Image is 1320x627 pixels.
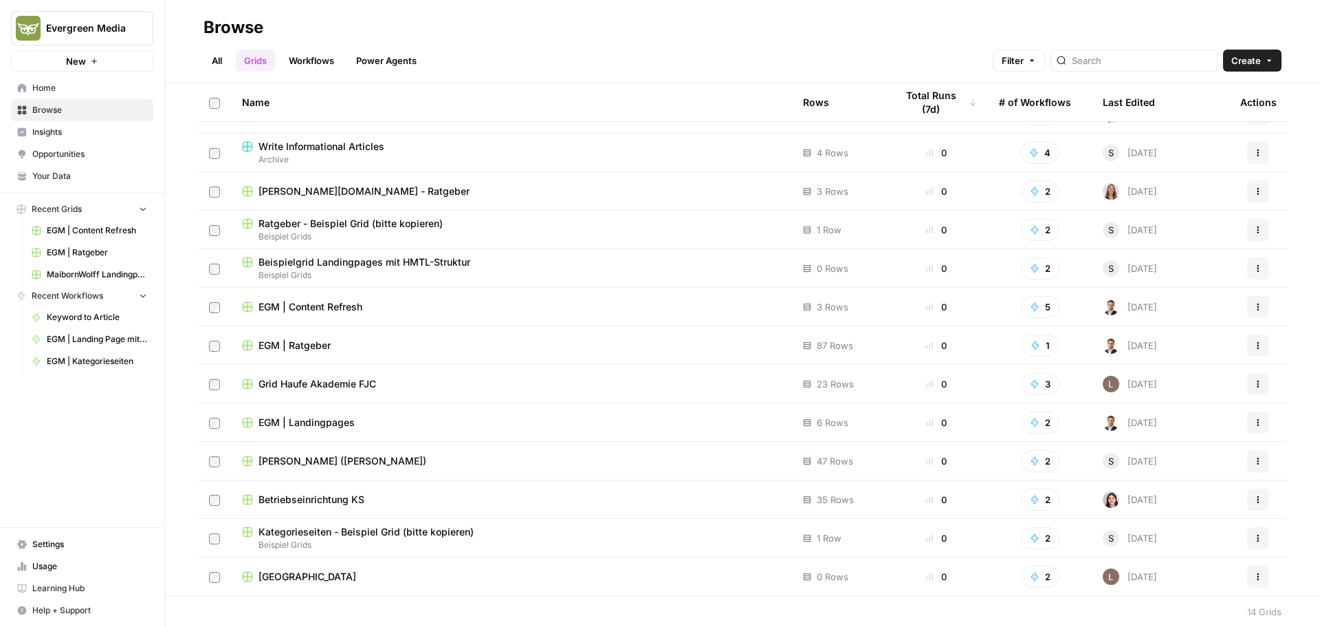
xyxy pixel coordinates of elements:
[11,555,153,577] a: Usage
[242,416,781,429] a: EGM | Landingpages
[11,165,153,187] a: Your Data
[896,146,977,160] div: 0
[32,582,147,595] span: Learning Hub
[46,21,129,35] span: Evergreen Media
[25,220,153,242] a: EGM | Content Refresh
[47,355,147,368] span: EGM | Kategorieseiten
[242,83,781,121] div: Name
[32,604,147,617] span: Help + Support
[1103,414,1157,431] div: [DATE]
[1020,142,1059,164] button: 4
[993,50,1045,72] button: Filter
[803,83,829,121] div: Rows
[258,493,364,507] span: Betriebseinrichtung KS
[896,83,977,121] div: Total Runs (7d)
[896,339,977,352] div: 0
[242,377,781,391] a: Grid Haufe Akademie FJC
[242,493,781,507] a: Betriebseinrichtung KS
[1002,54,1024,67] span: Filter
[242,255,781,281] a: Beispielgrid Landingpages mit HMTL-StrukturBeispiel Grids
[11,99,153,121] a: Browse
[1103,453,1157,469] div: [DATE]
[1240,83,1277,121] div: Actions
[32,104,147,116] span: Browse
[1103,568,1119,585] img: dg2rw5lz5wrueqm9mfsnexyipzh4
[1103,491,1157,508] div: [DATE]
[47,333,147,346] span: EGM | Landing Page mit bestehender Struktur
[236,50,275,72] a: Grids
[1021,296,1059,318] button: 5
[242,525,781,551] a: Kategorieseiten - Beispiel Grid (bitte kopieren)Beispiel Grids
[11,286,153,306] button: Recent Workflows
[817,223,841,237] span: 1 Row
[1223,50,1281,72] button: Create
[896,416,977,429] div: 0
[258,140,384,153] span: Write Informational Articles
[258,416,355,429] span: EGM | Landingpages
[242,217,781,243] a: Ratgeber - Beispiel Grid (bitte kopieren)Beispiel Grids
[817,184,848,198] span: 3 Rows
[1108,223,1114,237] span: S
[32,290,103,302] span: Recent Workflows
[11,199,153,220] button: Recent Grids
[242,454,781,468] a: [PERSON_NAME] ([PERSON_NAME])
[1103,183,1119,200] img: dghnp7yvg7rjnhrmvxsuvm8jhj5p
[11,77,153,99] a: Home
[47,268,147,281] span: MaibornWolff Landingpages
[258,570,356,584] span: [GEOGRAPHIC_DATA]
[11,577,153,599] a: Learning Hub
[258,184,470,198] span: [PERSON_NAME][DOMAIN_NAME] - Ratgeber
[25,306,153,328] a: Keyword to Article
[1108,262,1114,275] span: S
[16,16,41,41] img: Evergreen Media Logo
[896,377,977,391] div: 0
[896,262,977,275] div: 0
[1103,260,1157,277] div: [DATE]
[25,264,153,286] a: MaibornWolff Landingpages
[47,311,147,323] span: Keyword to Article
[1108,146,1114,160] span: S
[1103,376,1157,392] div: [DATE]
[1022,334,1059,357] button: 1
[896,493,977,507] div: 0
[258,525,474,539] span: Kategorieseiten - Beispiel Grid (bitte kopieren)
[1103,568,1157,585] div: [DATE]
[348,50,425,72] a: Power Agents
[1103,83,1155,121] div: Last Edited
[242,153,781,166] span: Archive
[1247,605,1281,619] div: 14 Grids
[11,51,153,72] button: New
[258,255,470,269] span: Beispielgrid Landingpages mit HMTL-Struktur
[242,140,781,166] a: Write Informational ArticlesArchive
[1103,299,1119,315] img: u4v8qurxnuxsl37zofn6sc88snm0
[817,493,854,507] span: 35 Rows
[1021,412,1059,434] button: 2
[258,454,426,468] span: [PERSON_NAME] ([PERSON_NAME])
[896,184,977,198] div: 0
[1103,376,1119,392] img: dg2rw5lz5wrueqm9mfsnexyipzh4
[1021,219,1059,241] button: 2
[817,454,853,468] span: 47 Rows
[32,170,147,182] span: Your Data
[32,538,147,551] span: Settings
[817,416,848,429] span: 6 Rows
[896,300,977,314] div: 0
[1021,373,1059,395] button: 3
[1021,450,1059,472] button: 2
[280,50,342,72] a: Workflows
[896,223,977,237] div: 0
[817,262,848,275] span: 0 Rows
[817,570,848,584] span: 0 Rows
[1103,491,1119,508] img: 9ei8zammlfls2gjjhap2otnia9mo
[1021,566,1059,588] button: 2
[242,539,781,551] span: Beispiel Grids
[1103,222,1157,238] div: [DATE]
[25,350,153,372] a: EGM | Kategorieseiten
[242,300,781,314] a: EGM | Content Refresh
[32,126,147,138] span: Insights
[242,231,781,243] span: Beispiel Grids
[896,454,977,468] div: 0
[11,121,153,143] a: Insights
[896,531,977,545] div: 0
[242,184,781,198] a: [PERSON_NAME][DOMAIN_NAME] - Ratgeber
